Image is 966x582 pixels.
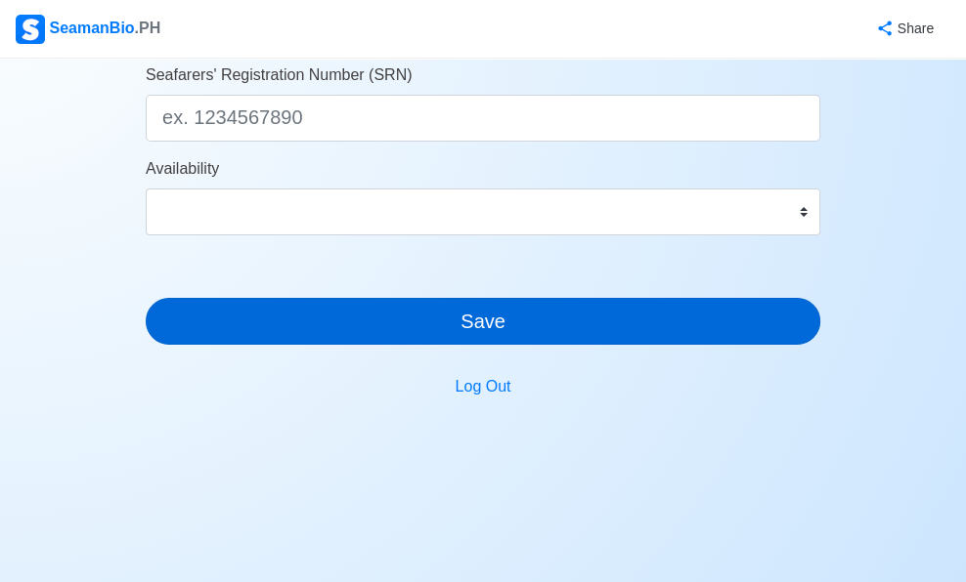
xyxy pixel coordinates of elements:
[135,20,161,36] span: .PH
[16,15,45,44] img: Logo
[16,15,160,44] div: SeamanBio
[146,95,820,142] input: ex. 1234567890
[146,298,820,345] button: Save
[146,157,219,181] label: Availability
[443,368,524,405] button: Log Out
[146,66,412,83] span: Seafarers' Registration Number (SRN)
[856,10,950,48] button: Share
